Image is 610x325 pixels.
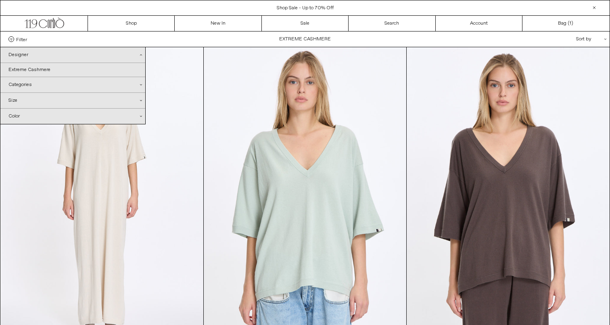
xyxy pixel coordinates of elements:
div: Categories [0,77,145,92]
div: Designer [0,47,145,63]
div: Color [0,109,145,124]
a: Sale [262,16,349,31]
span: ) [570,20,573,27]
div: Size [0,93,145,108]
span: 1 [570,20,571,27]
a: New In [175,16,261,31]
a: Extreme Cashmere [0,63,145,77]
a: Shop Sale - Up to 70% Off [277,5,334,11]
div: Sort by [529,31,602,47]
span: Filter [16,36,27,42]
a: Shop [88,16,175,31]
a: Search [349,16,435,31]
a: Account [436,16,522,31]
a: Bag () [522,16,609,31]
